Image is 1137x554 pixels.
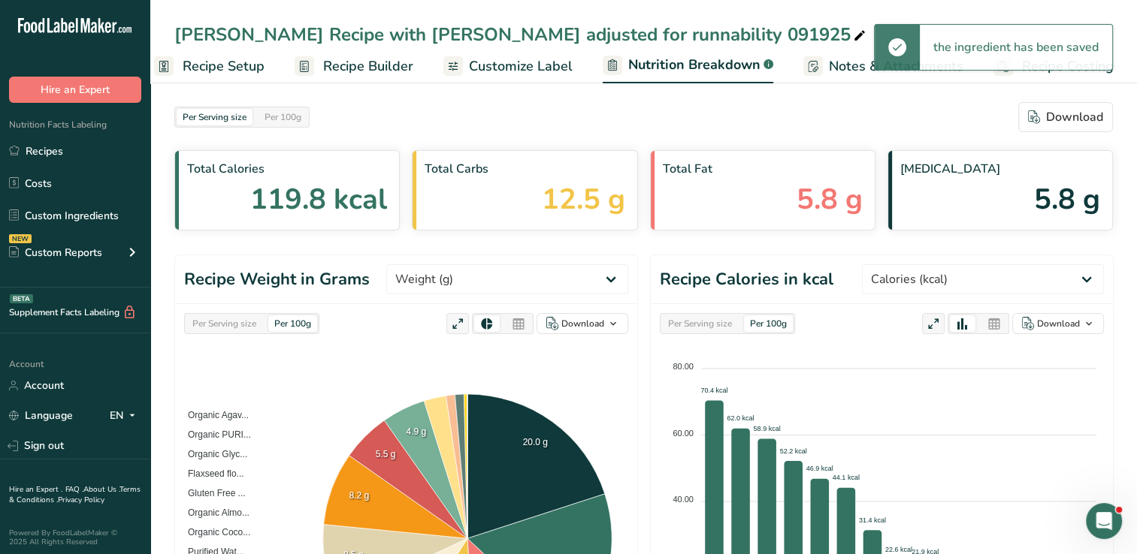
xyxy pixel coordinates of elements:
[744,315,793,332] div: Per 100g
[9,484,62,495] a: Hire an Expert .
[9,234,32,243] div: NEW
[177,449,247,459] span: Organic Glyc...
[829,56,963,77] span: Notes & Attachments
[673,495,694,504] tspan: 40.00
[673,362,694,371] tspan: 80.00
[425,160,624,178] span: Total Carbs
[9,402,73,429] a: Language
[58,495,104,505] a: Privacy Policy
[803,50,963,83] a: Notes & Attachments
[1012,313,1104,334] button: Download
[9,528,141,546] div: Powered By FoodLabelMaker © 2025 All Rights Reserved
[186,315,262,332] div: Per Serving size
[542,178,625,221] span: 12.5 g
[469,56,573,77] span: Customize Label
[660,267,833,292] h1: Recipe Calories in kcal
[177,488,246,498] span: Gluten Free ...
[1037,317,1080,330] div: Download
[797,178,863,221] span: 5.8 g
[177,527,250,537] span: Organic Coco...
[628,55,761,75] span: Nutrition Breakdown
[183,56,265,77] span: Recipe Setup
[268,315,317,332] div: Per 100g
[177,410,249,420] span: Organic Agav...
[177,468,244,479] span: Flaxseed flo...
[537,313,628,334] button: Download
[177,109,252,125] div: Per Serving size
[673,429,694,438] tspan: 60.00
[603,48,773,84] a: Nutrition Breakdown
[900,160,1100,178] span: [MEDICAL_DATA]
[259,109,307,125] div: Per 100g
[9,484,141,505] a: Terms & Conditions .
[184,267,370,292] h1: Recipe Weight in Grams
[1086,503,1122,539] iframe: Intercom live chat
[295,50,413,83] a: Recipe Builder
[663,160,863,178] span: Total Fat
[187,160,387,178] span: Total Calories
[1018,102,1113,132] button: Download
[561,317,604,330] div: Download
[154,50,265,83] a: Recipe Setup
[323,56,413,77] span: Recipe Builder
[9,77,141,103] button: Hire an Expert
[177,429,251,440] span: Organic PURI...
[920,25,1112,70] div: the ingredient has been saved
[1034,178,1100,221] span: 5.8 g
[65,484,83,495] a: FAQ .
[9,245,102,260] div: Custom Reports
[250,178,387,221] span: 119.8 kcal
[83,484,119,495] a: About Us .
[110,407,141,425] div: EN
[662,315,738,332] div: Per Serving size
[1028,108,1103,126] div: Download
[174,21,869,48] div: [PERSON_NAME] Recipe with [PERSON_NAME] adjusted for runnability 091925
[443,50,573,83] a: Customize Label
[177,507,249,518] span: Organic Almo...
[10,294,33,303] div: BETA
